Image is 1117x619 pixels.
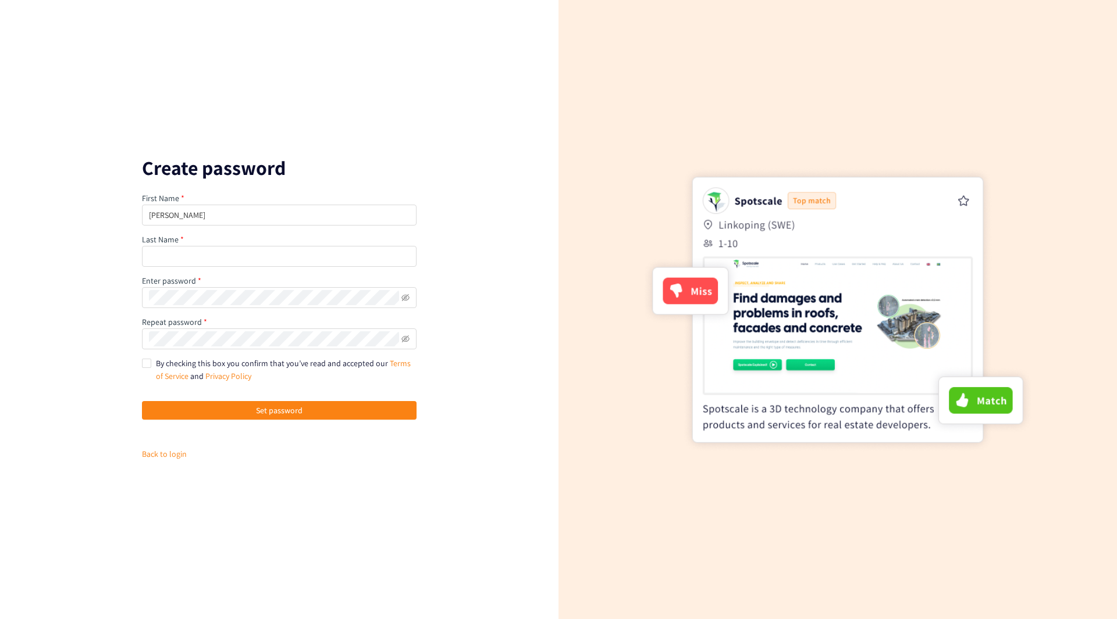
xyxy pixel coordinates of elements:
label: Last Name [142,234,184,245]
button: Set password [142,401,417,420]
label: First Name [142,193,184,203]
a: Privacy Policy [205,371,251,381]
span: eye-invisible [401,335,410,343]
p: Create password [142,159,417,177]
span: By checking this box you confirm that you’ve read and accepted our and [156,358,411,381]
label: Enter password [142,275,201,286]
span: Set password [256,404,303,417]
span: eye-invisible [401,294,410,302]
a: Back to login [142,449,187,459]
label: Repeat password [142,317,207,327]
